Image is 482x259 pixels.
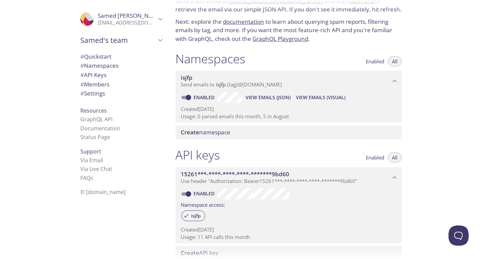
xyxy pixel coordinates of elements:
span: # [80,62,84,69]
span: Send emails to . {tag} @[DOMAIN_NAME] [181,81,282,88]
button: All [388,56,402,66]
span: © [DOMAIN_NAME] [80,188,126,196]
span: Members [80,80,109,88]
span: Samed [PERSON_NAME] [98,12,163,19]
div: Members [75,80,167,89]
span: Quickstart [80,53,111,60]
span: s [90,174,93,182]
a: Via Live Chat [80,165,112,173]
span: isjfp [181,74,192,81]
div: Namespaces [75,61,167,70]
span: isjfp [216,81,226,88]
p: Created [DATE] [181,106,396,113]
div: isjfp namespace [175,71,402,91]
a: documentation [223,18,264,25]
span: Resources [80,107,107,114]
p: Created [DATE] [181,226,396,233]
a: Enabled [192,94,217,101]
iframe: Help Scout Beacon - Open [449,225,469,246]
a: Via Email [80,156,103,164]
button: All [388,152,402,163]
div: Team Settings [75,89,167,98]
span: Namespaces [80,62,118,69]
div: Create namespace [175,125,402,139]
span: isjfp [187,213,205,219]
span: View Emails (JSON) [246,93,291,102]
a: GraphQL Playground [252,35,308,43]
p: Usage: 0 parsed emails this month, 5 in August [181,113,396,120]
a: Documentation [80,125,120,132]
span: Settings [80,89,105,97]
a: FAQ [80,174,93,182]
p: Next: explore the to learn about querying spam reports, filtering emails by tag, and more. If you... [175,17,402,43]
a: Status Page [80,133,110,141]
span: Create [181,128,199,136]
span: # [80,80,84,88]
span: Support [80,148,101,155]
button: View Emails (JSON) [243,92,293,103]
button: Enabled [362,152,388,163]
span: namespace [181,128,230,136]
a: Enabled [192,190,217,197]
h1: Namespaces [175,51,245,66]
span: Samed's team [80,36,156,45]
div: Samed Deger [75,8,167,30]
h1: API keys [175,147,220,163]
button: View Emails (Visual) [293,92,348,103]
label: Namespace access: [181,199,225,209]
span: API Keys [80,71,106,79]
span: # [80,71,84,79]
button: Enabled [362,56,388,66]
div: Samed's team [75,31,167,49]
p: Usage: 11 API calls this month [181,234,396,241]
div: API Keys [75,70,167,80]
span: View Emails (Visual) [296,93,345,102]
div: Quickstart [75,52,167,61]
p: [EMAIL_ADDRESS][DOMAIN_NAME] [98,19,156,26]
span: # [80,89,84,97]
div: isjfp [181,210,205,221]
span: # [80,53,84,60]
a: GraphQL API [80,116,112,123]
